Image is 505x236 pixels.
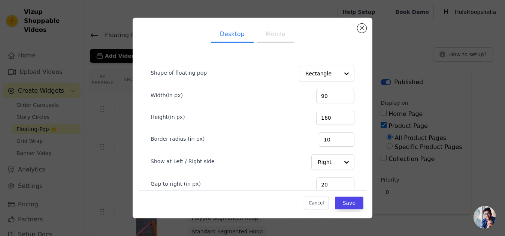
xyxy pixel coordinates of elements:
[211,27,254,43] button: Desktop
[151,69,207,77] label: Shape of floating pop
[335,197,363,209] button: Save
[474,206,496,228] div: Open chat
[151,92,183,99] label: Width(in px)
[304,197,329,209] button: Cancel
[151,135,205,143] label: Border radius (in px)
[151,180,201,188] label: Gap to right (in px)
[257,27,294,43] button: Mobile
[151,158,215,165] label: Show at Left / Right side
[151,113,185,121] label: Height(in px)
[357,24,366,33] button: Close modal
